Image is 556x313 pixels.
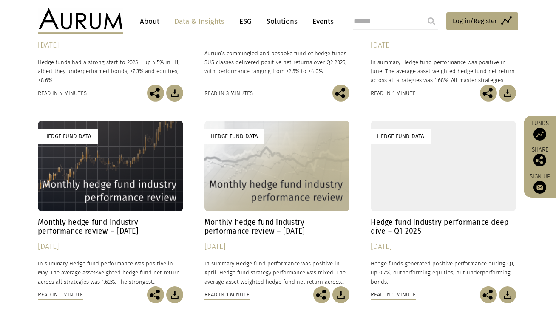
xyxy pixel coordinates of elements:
div: Read in 1 minute [371,290,416,299]
img: Share this post [332,85,349,102]
a: Sign up [528,173,552,194]
img: Sign up to our newsletter [533,181,546,194]
img: Download Article [166,286,183,303]
img: Share this post [147,85,164,102]
p: Hedge funds had a strong start to 2025 – up 4.5% in H1, albeit they underperformed bonds, +7.3% a... [38,58,183,85]
img: Download Article [166,85,183,102]
img: Download Article [499,286,516,303]
p: Hedge funds generated positive performance during Q1, up 0.7%, outperforming equities, but underp... [371,259,516,286]
img: Share this post [480,85,497,102]
img: Download Article [332,286,349,303]
div: Read in 3 minutes [204,89,253,98]
a: ESG [235,14,256,29]
div: Read in 1 minute [371,89,416,98]
h4: Monthly hedge fund industry performance review – [DATE] [38,218,183,236]
div: Read in 1 minute [204,290,250,299]
h4: Monthly hedge fund industry performance review – [DATE] [204,218,350,236]
img: Aurum [38,8,123,34]
div: [DATE] [371,39,516,51]
img: Download Article [499,85,516,102]
a: About [136,14,164,29]
img: Share this post [480,286,497,303]
span: Log in/Register [453,16,497,26]
p: In summary Hedge fund performance was positive in April. Hedge fund strategy performance was mixe... [204,259,350,286]
a: Solutions [262,14,302,29]
div: Read in 4 minutes [38,89,87,98]
img: Share this post [533,154,546,166]
a: Events [308,14,334,29]
div: [DATE] [371,241,516,253]
div: [DATE] [204,241,350,253]
a: Log in/Register [446,12,518,30]
a: Hedge Fund Data Monthly hedge fund industry performance review – [DATE] [DATE] In summary Hedge f... [204,121,350,286]
input: Submit [423,13,440,30]
div: Hedge Fund Data [371,129,431,143]
div: Hedge Fund Data [204,129,264,143]
img: Access Funds [533,128,546,141]
p: In summary Hedge fund performance was positive in May. The average asset-weighted hedge fund net ... [38,259,183,286]
a: Funds [528,120,552,141]
div: Read in 1 minute [38,290,83,299]
div: [DATE] [38,39,183,51]
h4: Hedge fund industry performance deep dive – Q1 2025 [371,218,516,236]
div: Hedge Fund Data [38,129,98,143]
a: Data & Insights [170,14,229,29]
a: Hedge Fund Data Hedge fund industry performance deep dive – Q1 2025 [DATE] Hedge funds generated ... [371,121,516,286]
p: Aurum’s commingled and bespoke fund of hedge funds $US classes delivered positive net returns ove... [204,49,350,76]
div: [DATE] [38,241,183,253]
a: Hedge Fund Data Monthly hedge fund industry performance review – [DATE] [DATE] In summary Hedge f... [38,121,183,286]
img: Share this post [147,286,164,303]
div: Share [528,147,552,166]
img: Share this post [313,286,330,303]
p: In summary Hedge fund performance was positive in June. The average asset-weighted hedge fund net... [371,58,516,85]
